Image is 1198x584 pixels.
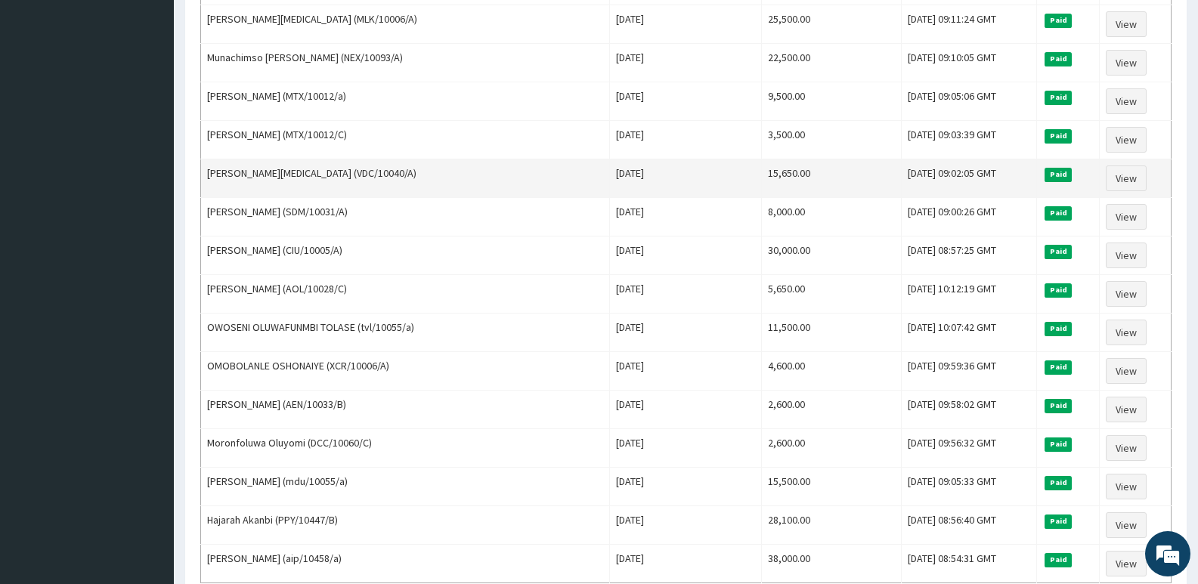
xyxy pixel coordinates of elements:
td: [PERSON_NAME] (MTX/10012/a) [201,82,610,121]
td: [DATE] [610,391,761,429]
td: [DATE] 10:07:42 GMT [902,314,1037,352]
a: View [1106,88,1147,114]
td: 2,600.00 [761,429,902,468]
td: [DATE] [610,159,761,198]
a: View [1106,551,1147,576]
span: Paid [1045,476,1072,490]
a: View [1106,243,1147,268]
td: 8,000.00 [761,198,902,236]
td: [PERSON_NAME][MEDICAL_DATA] (MLK/10006/A) [201,5,610,44]
span: We're online! [88,190,209,343]
td: [DATE] 08:57:25 GMT [902,236,1037,275]
td: [DATE] 09:59:36 GMT [902,352,1037,391]
td: [DATE] [610,352,761,391]
span: Paid [1045,245,1072,258]
a: View [1106,281,1147,307]
td: [DATE] [610,198,761,236]
span: Paid [1045,399,1072,413]
span: Paid [1045,168,1072,181]
a: View [1106,127,1147,153]
td: 3,500.00 [761,121,902,159]
td: [DATE] 09:11:24 GMT [902,5,1037,44]
td: [DATE] 08:56:40 GMT [902,506,1037,545]
textarea: Type your message and hit 'Enter' [8,413,288,465]
span: Paid [1045,514,1072,528]
td: [DATE] [610,82,761,121]
td: [PERSON_NAME] (AOL/10028/C) [201,275,610,314]
span: Paid [1045,52,1072,66]
td: [DATE] [610,468,761,506]
td: Hajarah Akanbi (PPY/10447/B) [201,506,610,545]
td: Moronfoluwa Oluyomi (DCC/10060/C) [201,429,610,468]
td: [DATE] [610,429,761,468]
td: 4,600.00 [761,352,902,391]
td: [DATE] 09:00:26 GMT [902,198,1037,236]
td: [DATE] [610,236,761,275]
td: OWOSENI OLUWAFUNMBI TOLASE (tvl/10055/a) [201,314,610,352]
td: 15,650.00 [761,159,902,198]
a: View [1106,358,1147,384]
td: [PERSON_NAME] (mdu/10055/a) [201,468,610,506]
span: Paid [1045,322,1072,335]
td: 38,000.00 [761,545,902,583]
td: 28,100.00 [761,506,902,545]
a: View [1106,50,1147,76]
a: View [1106,204,1147,230]
td: [DATE] 09:05:06 GMT [902,82,1037,121]
td: [DATE] [610,314,761,352]
span: Paid [1045,283,1072,297]
a: View [1106,320,1147,345]
td: [PERSON_NAME] (MTX/10012/C) [201,121,610,159]
td: OMOBOLANLE OSHONAIYE (XCR/10006/A) [201,352,610,391]
td: [DATE] 09:58:02 GMT [902,391,1037,429]
td: 15,500.00 [761,468,902,506]
a: View [1106,11,1147,37]
span: Paid [1045,91,1072,104]
td: 30,000.00 [761,236,902,275]
td: [PERSON_NAME] (SDM/10031/A) [201,198,610,236]
td: [DATE] 09:56:32 GMT [902,429,1037,468]
td: [DATE] 09:10:05 GMT [902,44,1037,82]
td: [PERSON_NAME][MEDICAL_DATA] (VDC/10040/A) [201,159,610,198]
a: View [1106,435,1147,461]
a: View [1106,512,1147,538]
td: [DATE] 08:54:31 GMT [902,545,1037,583]
td: 22,500.00 [761,44,902,82]
td: [DATE] [610,275,761,314]
a: View [1106,165,1147,191]
span: Paid [1045,360,1072,374]
td: [PERSON_NAME] (CIU/10005/A) [201,236,610,275]
td: 25,500.00 [761,5,902,44]
td: 2,600.00 [761,391,902,429]
td: [DATE] [610,44,761,82]
div: Chat with us now [79,85,254,104]
td: 11,500.00 [761,314,902,352]
td: [PERSON_NAME] (aip/10458/a) [201,545,610,583]
td: [DATE] [610,5,761,44]
td: Munachimso [PERSON_NAME] (NEX/10093/A) [201,44,610,82]
td: [DATE] 09:05:33 GMT [902,468,1037,506]
img: d_794563401_company_1708531726252_794563401 [28,76,61,113]
td: [PERSON_NAME] (AEN/10033/B) [201,391,610,429]
td: [DATE] 10:12:19 GMT [902,275,1037,314]
td: [DATE] [610,121,761,159]
span: Paid [1045,553,1072,567]
div: Minimize live chat window [248,8,284,44]
span: Paid [1045,206,1072,220]
td: 9,500.00 [761,82,902,121]
span: Paid [1045,129,1072,143]
span: Paid [1045,14,1072,27]
td: [DATE] [610,506,761,545]
td: 5,650.00 [761,275,902,314]
td: [DATE] 09:02:05 GMT [902,159,1037,198]
td: [DATE] 09:03:39 GMT [902,121,1037,159]
a: View [1106,474,1147,499]
td: [DATE] [610,545,761,583]
span: Paid [1045,437,1072,451]
a: View [1106,397,1147,422]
